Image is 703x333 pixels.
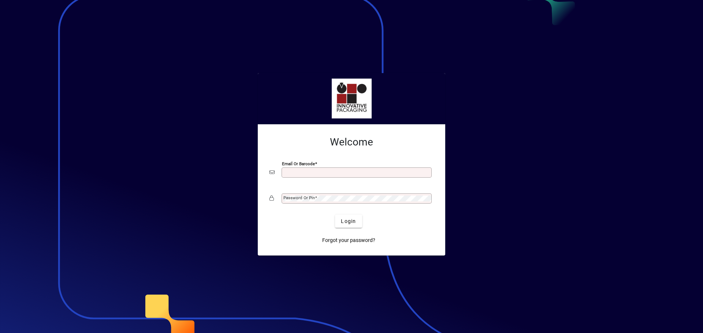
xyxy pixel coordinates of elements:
mat-label: Password or Pin [283,195,315,200]
a: Forgot your password? [319,234,378,247]
span: Forgot your password? [322,236,375,244]
button: Login [335,215,362,228]
h2: Welcome [269,136,434,148]
span: Login [341,217,356,225]
mat-label: Email or Barcode [282,161,315,166]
